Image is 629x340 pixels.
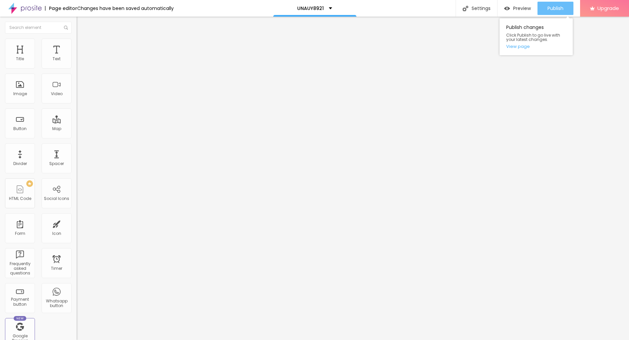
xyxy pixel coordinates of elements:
img: Icone [463,6,468,11]
span: Preview [513,6,531,11]
div: Payment button [7,297,33,307]
div: Frequently asked questions [7,261,33,276]
div: Publish changes [500,18,573,55]
img: view-1.svg [504,6,510,11]
img: Icone [64,26,68,30]
input: Search element [5,22,72,34]
p: UNAUY8921 [297,6,324,11]
div: Map [52,126,61,131]
button: Publish [537,2,573,15]
div: Page editor [45,6,77,11]
div: Button [13,126,27,131]
div: Changes have been saved automatically [77,6,174,11]
div: Social Icons [44,196,69,201]
div: HTML Code [9,196,31,201]
div: Video [51,91,63,96]
div: Form [15,231,25,236]
div: Timer [51,266,62,271]
span: Click Publish to go live with your latest changes. [506,33,566,42]
div: Text [53,57,61,61]
a: View page [506,44,566,49]
span: Upgrade [597,5,619,11]
div: Image [13,91,27,96]
div: Icon [52,231,61,236]
span: Publish [547,6,563,11]
div: New [14,316,26,321]
div: Spacer [49,161,64,166]
div: Title [16,57,24,61]
div: Whatsapp button [43,299,70,308]
button: Preview [498,2,537,15]
div: Divider [13,161,27,166]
